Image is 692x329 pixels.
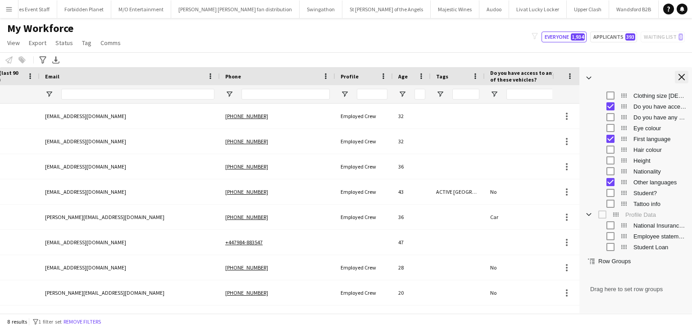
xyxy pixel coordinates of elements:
[225,163,276,170] a: [PHONE_NUMBER]
[335,104,393,128] div: Employed Crew
[436,90,444,98] button: Open Filter Menu
[579,166,692,177] div: Nationality Column
[393,104,431,128] div: 32
[633,168,687,175] span: Nationality
[40,280,220,305] div: [PERSON_NAME][EMAIL_ADDRESS][DOMAIN_NAME]
[335,129,393,154] div: Employed Crew
[431,0,479,18] button: Majestic Wines
[335,205,393,229] div: Employed Crew
[542,32,587,42] button: Everyone1,934
[4,37,23,49] a: View
[171,0,300,18] button: [PERSON_NAME] [PERSON_NAME] fan distribution
[335,280,393,305] div: Employed Crew
[625,33,635,41] span: 393
[393,205,431,229] div: 36
[40,230,220,255] div: [EMAIL_ADDRESS][DOMAIN_NAME]
[485,179,575,204] div: No
[633,92,687,99] span: Clothing size [DEMOGRAPHIC_DATA]
[633,244,687,251] span: Student Loan
[40,205,220,229] div: [PERSON_NAME][EMAIL_ADDRESS][DOMAIN_NAME]
[225,289,276,296] a: [PHONE_NUMBER]
[579,155,692,166] div: Height Column
[590,32,637,42] button: Applicants393
[633,201,687,207] span: Tattoo info
[300,0,342,18] button: Swingathon
[633,114,687,121] span: Do you have any visible piercings?
[52,37,77,49] a: Status
[111,0,171,18] button: M/O Entertainment
[57,0,111,18] button: Forbidden Planet
[579,242,692,252] div: Student Loan Column
[452,89,479,100] input: Tags Filter Input
[40,255,220,280] div: [EMAIL_ADDRESS][DOMAIN_NAME]
[609,0,659,18] button: Wandsford B2B
[393,280,431,305] div: 20
[579,90,692,101] div: Clothing size MALE Column
[225,188,276,195] a: [PHONE_NUMBER]
[82,39,91,47] span: Tag
[37,55,48,65] app-action-btn: Advanced filters
[40,104,220,128] div: [EMAIL_ADDRESS][DOMAIN_NAME]
[29,39,46,47] span: Export
[45,73,59,80] span: Email
[633,190,687,196] span: Student?
[62,317,103,327] button: Remove filters
[579,144,692,155] div: Hair colour Column
[40,154,220,179] div: [EMAIL_ADDRESS][DOMAIN_NAME]
[38,318,62,325] span: 1 filter set
[225,138,276,145] a: [PHONE_NUMBER]
[342,0,431,18] button: St [PERSON_NAME] of the Angels
[431,179,485,204] div: ACTIVE [GEOGRAPHIC_DATA]
[506,89,569,100] input: Do you have access to any of these vehicles? Filter Input
[97,37,124,49] a: Comms
[579,198,692,209] div: Tattoo info Column
[579,220,692,231] div: National Insurance (NI) number Column
[50,55,61,65] app-action-btn: Export XLSX
[579,123,692,133] div: Eye colour Column
[579,112,692,123] div: Do you have any visible piercings? Column
[341,73,359,80] span: Profile
[55,39,73,47] span: Status
[509,0,567,18] button: Livat Lucky Locker
[598,258,631,265] span: Row Groups
[633,125,687,132] span: Eye colour
[398,73,408,80] span: Age
[633,233,687,240] span: Employee statement
[579,177,692,187] div: Other languages Column
[436,73,448,80] span: Tags
[633,103,687,110] span: Do you have access to any of these vehicles?
[225,214,276,220] a: [PHONE_NUMBER]
[585,271,687,308] span: Drag here to set row groups
[40,129,220,154] div: [EMAIL_ADDRESS][DOMAIN_NAME]
[7,22,73,35] span: My Workforce
[225,239,270,246] a: +447984-883547
[335,179,393,204] div: Employed Crew
[393,230,431,255] div: 47
[579,231,692,242] div: Employee statement Column
[579,101,692,112] div: Do you have access to any of these vehicles? Column
[479,0,509,18] button: Audoo
[241,89,330,100] input: Phone Filter Input
[571,33,585,41] span: 1,934
[225,90,233,98] button: Open Filter Menu
[490,69,559,83] span: Do you have access to any of these vehicles?
[485,205,575,229] div: Car
[45,90,53,98] button: Open Filter Menu
[579,265,692,314] div: Row Groups
[393,255,431,280] div: 28
[398,90,406,98] button: Open Filter Menu
[633,146,687,153] span: Hair colour
[225,73,241,80] span: Phone
[567,0,609,18] button: Upper Clash
[393,154,431,179] div: 36
[78,37,95,49] a: Tag
[40,179,220,204] div: [EMAIL_ADDRESS][DOMAIN_NAME]
[633,157,687,164] span: Height
[7,39,20,47] span: View
[485,255,575,280] div: No
[579,209,692,220] div: Profile Data Column Group
[357,89,387,100] input: Profile Filter Input
[633,136,687,142] span: First language
[579,187,692,198] div: Student? Column
[25,37,50,49] a: Export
